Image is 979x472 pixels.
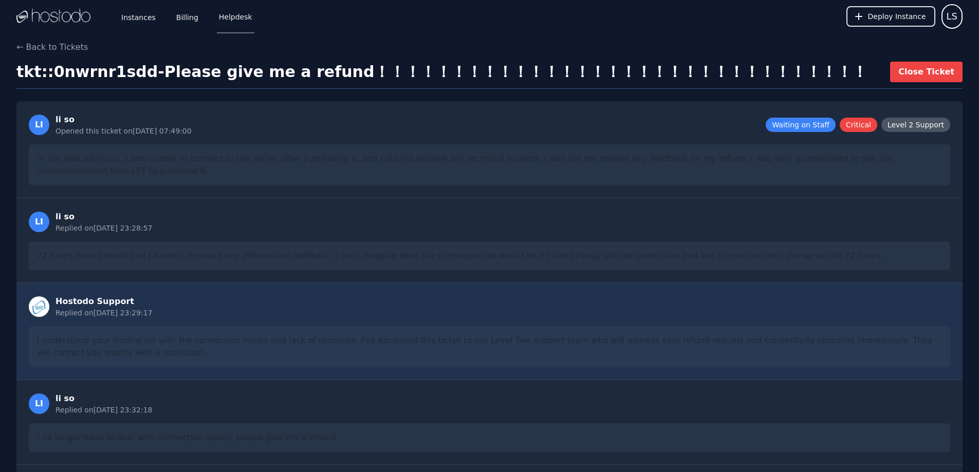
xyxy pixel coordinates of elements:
[56,392,152,405] div: li so
[29,326,950,367] div: I understand your frustration with the connection issues and lack of response. I've escalated thi...
[16,63,867,81] h1: tkt::0nwrnr1sdd - Please give me a refund！！！！！！！！！！！！！！！！！！！！！！！！！！！！！！！！
[840,118,877,132] span: Critical
[29,212,49,232] div: LI
[16,41,88,53] button: ← Back to Tickets
[56,295,152,308] div: Hostodo Support
[29,241,950,270] div: 72 hours have passed and I haven't received any information feedback. I can't imagine what the co...
[29,423,950,452] div: I no longer have to deal with connection issues, please give me a refund
[846,6,935,27] button: Deploy Instance
[56,114,192,126] div: li so
[868,11,926,22] span: Deploy Instance
[29,144,950,185] div: In the past 60 hours, I was unable to connect to the server after purchasing it, and I did not re...
[56,405,152,415] div: Replied on [DATE] 23:32:18
[941,4,963,29] button: User menu
[56,223,152,233] div: Replied on [DATE] 23:28:57
[766,118,836,132] span: Waiting on Staff
[890,62,963,82] button: Close Ticket
[56,308,152,318] div: Replied on [DATE] 23:29:17
[16,9,90,24] img: Logo
[56,211,152,223] div: li so
[29,115,49,135] div: LI
[947,9,957,24] span: LS
[881,118,950,132] span: Level 2 Support
[29,296,49,317] img: Staff
[29,393,49,414] div: LI
[56,126,192,136] div: Opened this ticket on [DATE] 07:49:00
